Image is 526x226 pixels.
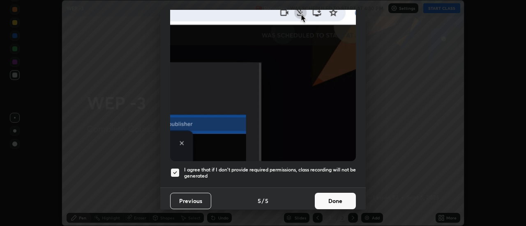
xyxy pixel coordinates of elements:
[315,193,356,209] button: Done
[265,196,268,205] h4: 5
[170,193,211,209] button: Previous
[184,167,356,179] h5: I agree that if I don't provide required permissions, class recording will not be generated
[262,196,264,205] h4: /
[258,196,261,205] h4: 5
